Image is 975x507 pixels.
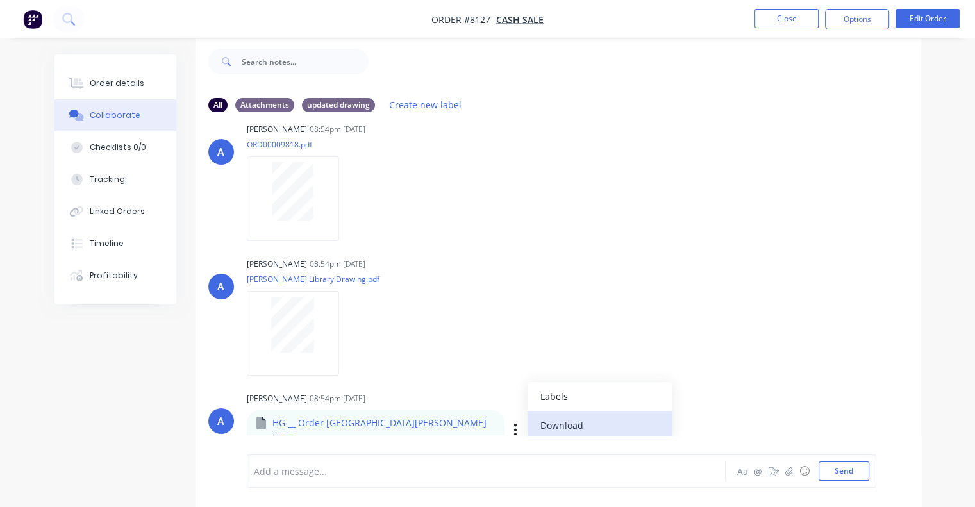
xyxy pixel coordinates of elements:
[754,9,819,28] button: Close
[217,413,224,429] div: A
[90,142,146,153] div: Checklists 0/0
[819,461,869,481] button: Send
[54,260,176,292] button: Profitability
[383,96,469,113] button: Create new label
[310,258,365,270] div: 08:54pm [DATE]
[247,258,307,270] div: [PERSON_NAME]
[896,9,960,28] button: Edit Order
[54,195,176,228] button: Linked Orders
[54,99,176,131] button: Collaborate
[310,393,365,404] div: 08:54pm [DATE]
[54,163,176,195] button: Tracking
[54,131,176,163] button: Checklists 0/0
[217,279,224,294] div: A
[242,49,369,74] input: Search notes...
[302,98,375,112] div: updated drawing
[90,238,124,249] div: Timeline
[23,10,42,29] img: Factory
[90,270,138,281] div: Profitability
[272,417,495,443] p: HG __ Order [GEOGRAPHIC_DATA][PERSON_NAME] .msg
[90,206,145,217] div: Linked Orders
[310,124,365,135] div: 08:54pm [DATE]
[247,274,379,285] p: [PERSON_NAME] Library Drawing.pdf
[431,13,496,26] span: Order #8127 -
[54,67,176,99] button: Order details
[54,228,176,260] button: Timeline
[528,411,672,440] button: Download
[735,463,751,479] button: Aa
[247,139,352,150] p: ORD00009818.pdf
[208,98,228,112] div: All
[751,463,766,479] button: @
[90,110,140,121] div: Collaborate
[797,463,812,479] button: ☺
[528,382,672,411] button: Labels
[235,98,294,112] div: Attachments
[825,9,889,29] button: Options
[217,144,224,160] div: A
[247,393,307,404] div: [PERSON_NAME]
[496,13,544,26] a: Cash Sale
[247,124,307,135] div: [PERSON_NAME]
[90,174,125,185] div: Tracking
[90,78,144,89] div: Order details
